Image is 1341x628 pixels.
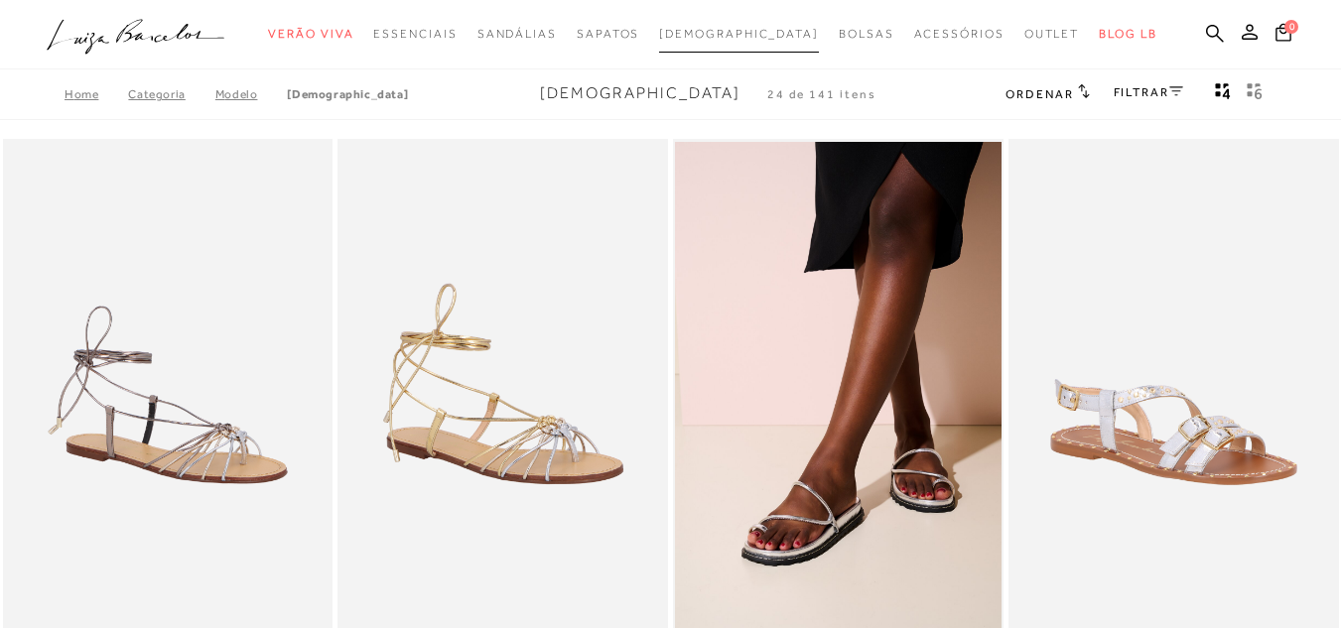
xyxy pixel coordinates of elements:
[577,16,639,53] a: categoryNavScreenReaderText
[914,27,1005,41] span: Acessórios
[1024,16,1080,53] a: categoryNavScreenReaderText
[477,27,557,41] span: Sandálias
[268,16,353,53] a: categoryNavScreenReaderText
[839,27,894,41] span: Bolsas
[215,87,288,101] a: Modelo
[65,87,128,101] a: Home
[128,87,214,101] a: Categoria
[1006,87,1073,101] span: Ordenar
[1024,27,1080,41] span: Outlet
[1114,85,1183,99] a: FILTRAR
[659,16,819,53] a: noSubCategoriesText
[540,84,740,102] span: [DEMOGRAPHIC_DATA]
[577,27,639,41] span: Sapatos
[287,87,408,101] a: [DEMOGRAPHIC_DATA]
[1099,27,1156,41] span: BLOG LB
[839,16,894,53] a: categoryNavScreenReaderText
[1241,81,1269,107] button: gridText6Desc
[659,27,819,41] span: [DEMOGRAPHIC_DATA]
[477,16,557,53] a: categoryNavScreenReaderText
[373,27,457,41] span: Essenciais
[1209,81,1237,107] button: Mostrar 4 produtos por linha
[767,87,876,101] span: 24 de 141 itens
[914,16,1005,53] a: categoryNavScreenReaderText
[1284,20,1298,34] span: 0
[1099,16,1156,53] a: BLOG LB
[268,27,353,41] span: Verão Viva
[373,16,457,53] a: categoryNavScreenReaderText
[1270,22,1297,49] button: 0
